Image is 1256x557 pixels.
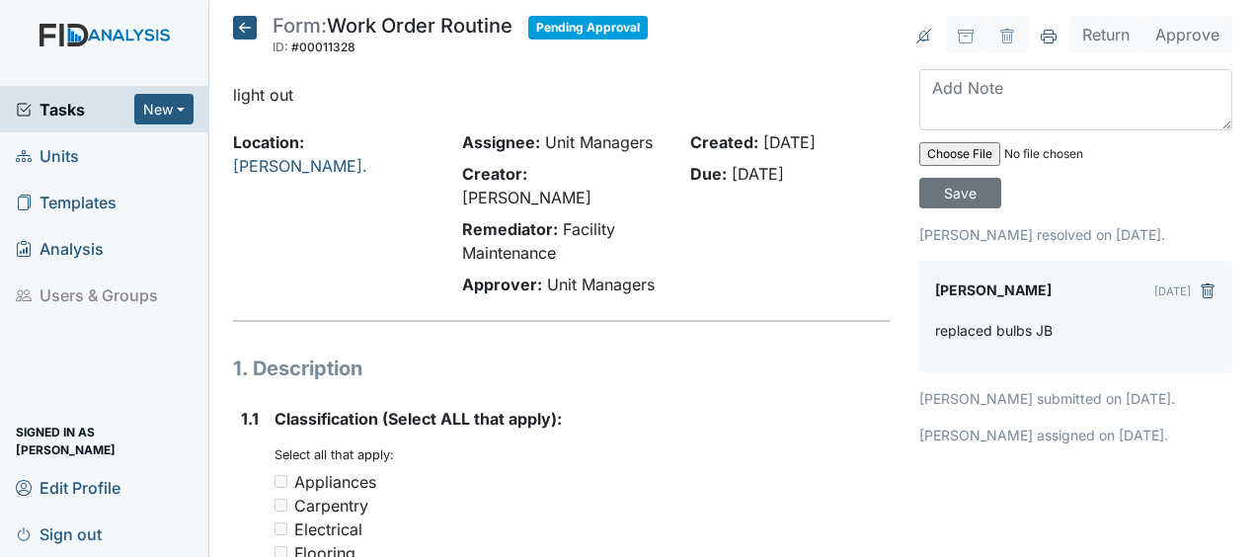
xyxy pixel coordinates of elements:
span: Pending Approval [528,16,648,40]
strong: Assignee: [462,132,540,152]
strong: Location: [233,132,304,152]
span: ID: [273,40,288,54]
span: Classification (Select ALL that apply): [275,409,562,429]
span: #00011328 [291,40,355,54]
div: Electrical [294,517,362,541]
h1: 1. Description [233,354,890,383]
strong: Approver: [462,275,542,294]
a: Tasks [16,98,134,121]
label: 1.1 [241,407,259,431]
p: [PERSON_NAME] assigned on [DATE]. [919,425,1232,445]
span: Sign out [16,518,102,549]
p: replaced bulbs JB [935,320,1053,341]
input: Electrical [275,522,287,535]
strong: Remediator: [462,219,558,239]
span: [PERSON_NAME] [462,188,591,207]
span: Unit Managers [547,275,655,294]
div: Work Order Routine [273,16,512,59]
button: New [134,94,194,124]
button: Approve [1142,16,1232,53]
span: Unit Managers [545,132,653,152]
span: Signed in as [PERSON_NAME] [16,426,194,456]
strong: Due: [690,164,727,184]
input: Appliances [275,475,287,488]
span: Edit Profile [16,472,120,503]
span: [DATE] [732,164,784,184]
small: [DATE] [1154,284,1191,298]
span: Units [16,140,79,171]
div: Carpentry [294,494,368,517]
span: Templates [16,187,117,217]
input: Save [919,178,1001,208]
strong: Creator: [462,164,527,184]
button: Return [1069,16,1142,53]
p: [PERSON_NAME] resolved on [DATE]. [919,224,1232,245]
p: [PERSON_NAME] submitted on [DATE]. [919,388,1232,409]
span: Analysis [16,233,104,264]
input: Carpentry [275,499,287,512]
small: Select all that apply: [275,447,394,462]
label: [PERSON_NAME] [935,277,1052,304]
p: light out [233,83,890,107]
div: Appliances [294,470,376,494]
a: [PERSON_NAME]. [233,156,367,176]
span: Form: [273,14,327,38]
span: [DATE] [763,132,816,152]
strong: Created: [690,132,758,152]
